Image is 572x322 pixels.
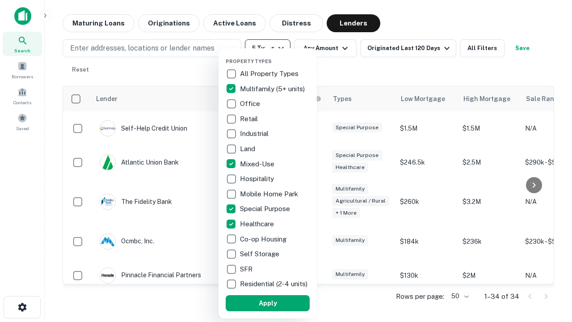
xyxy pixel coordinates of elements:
[240,159,276,169] p: Mixed-Use
[240,249,281,259] p: Self Storage
[240,189,300,199] p: Mobile Home Park
[240,279,309,289] p: Residential (2-4 units)
[226,295,310,311] button: Apply
[240,98,262,109] p: Office
[240,68,300,79] p: All Property Types
[240,174,276,184] p: Hospitality
[240,144,257,154] p: Land
[240,234,288,245] p: Co-op Housing
[226,59,272,64] span: Property Types
[240,219,276,229] p: Healthcare
[240,203,292,214] p: Special Purpose
[240,128,270,139] p: Industrial
[527,250,572,293] iframe: Chat Widget
[240,84,307,94] p: Multifamily (5+ units)
[240,264,254,275] p: SFR
[240,114,260,124] p: Retail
